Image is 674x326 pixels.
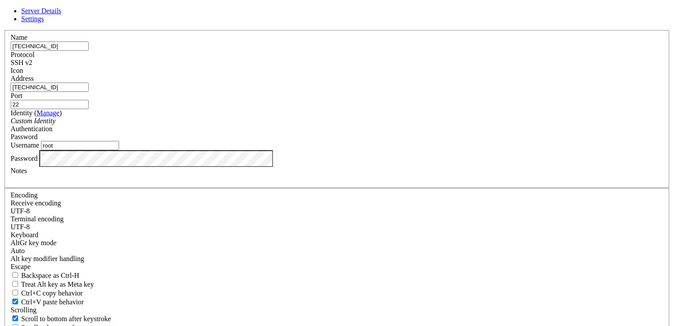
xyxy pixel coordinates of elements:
[21,289,83,297] span: Ctrl+C copy behavior
[11,223,663,231] div: UTF-8
[11,272,79,279] label: If true, the backspace should send BS ('\x08', aka ^H). Otherwise the backspace key should send '...
[11,34,27,41] label: Name
[11,289,83,297] label: Ctrl-C copies if true, send ^C to host if false. Ctrl-Shift-C sends ^C to host if true, copies if...
[12,299,18,304] input: Ctrl+V paste behavior
[11,42,89,51] input: Server Name
[11,167,27,174] label: Notes
[21,315,111,322] span: Scroll to bottom after keystroke
[11,247,25,254] span: Auto
[11,117,663,125] div: Custom Identity
[11,59,663,67] div: SSH v2
[21,298,84,306] span: Ctrl+V paste behavior
[11,154,37,162] label: Password
[11,133,663,141] div: Password
[11,133,37,140] span: Password
[11,231,38,239] label: Keyboard
[11,109,62,117] label: Identity
[11,207,30,215] span: UTF-8
[11,239,56,246] label: Set the expected encoding for data received from the host. If the encodings do not match, visual ...
[11,191,37,199] label: Encoding
[12,290,18,296] input: Ctrl+C copy behavior
[11,51,34,58] label: Protocol
[11,306,37,314] label: Scrolling
[21,7,61,15] a: Server Details
[11,92,22,99] label: Port
[11,215,64,223] label: The default terminal encoding. ISO-2022 enables character map translations (like graphics maps). ...
[11,75,34,82] label: Address
[11,263,30,270] span: Escape
[11,117,56,125] i: Custom Identity
[11,125,52,133] label: Authentication
[11,281,94,288] label: Whether the Alt key acts as a Meta key or as a distinct Alt key.
[41,141,119,150] input: Login Username
[21,272,79,279] span: Backspace as Ctrl-H
[11,247,663,255] div: Auto
[11,263,663,271] div: Escape
[11,315,111,322] label: Whether to scroll to the bottom on any keystroke.
[21,15,44,23] a: Settings
[11,298,84,306] label: Ctrl+V pastes if true, sends ^V to host if false. Ctrl+Shift+V sends ^V to host if true, pastes i...
[11,59,32,66] span: SSH v2
[11,67,23,74] label: Icon
[11,199,61,207] label: Set the expected encoding for data received from the host. If the encodings do not match, visual ...
[11,141,39,149] label: Username
[11,223,30,231] span: UTF-8
[12,281,18,287] input: Treat Alt key as Meta key
[12,272,18,278] input: Backspace as Ctrl-H
[37,109,60,117] a: Manage
[11,207,663,215] div: UTF-8
[11,83,89,92] input: Host Name or IP
[11,100,89,109] input: Port Number
[11,255,84,262] label: Controls how the Alt key is handled. Escape: Send an ESC prefix. 8-Bit: Add 128 to the typed char...
[21,281,94,288] span: Treat Alt key as Meta key
[12,315,18,321] input: Scroll to bottom after keystroke
[34,109,62,117] span: ( )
